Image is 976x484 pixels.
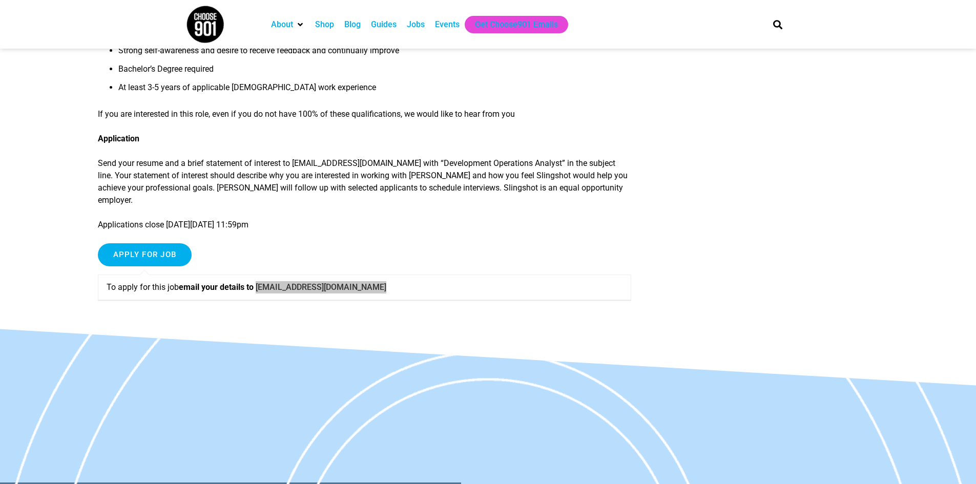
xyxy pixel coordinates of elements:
p: Send your resume and a brief statement of interest to [EMAIL_ADDRESS][DOMAIN_NAME] with “Developm... [98,157,632,206]
div: Search [769,16,786,33]
strong: Application [98,134,139,143]
a: [EMAIL_ADDRESS][DOMAIN_NAME] [256,282,386,292]
p: Applications close [DATE][DATE] 11:59pm [98,219,632,231]
li: Strong self-awareness and desire to receive feedback and continually improve [118,45,632,63]
a: Shop [315,18,334,31]
a: About [271,18,293,31]
a: Events [435,18,460,31]
input: Apply for job [98,243,192,266]
nav: Main nav [266,16,756,33]
p: If you are interested in this role, even if you do not have 100% of these qualifications, we woul... [98,108,632,120]
a: Jobs [407,18,425,31]
a: Blog [344,18,361,31]
p: To apply for this job [107,281,623,293]
a: Guides [371,18,397,31]
a: Get Choose901 Emails [475,18,558,31]
div: About [266,16,310,33]
li: At least 3-5 years of applicable [DEMOGRAPHIC_DATA] work experience [118,81,632,100]
li: Bachelor’s Degree required [118,63,632,81]
strong: email your details to [179,282,254,292]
